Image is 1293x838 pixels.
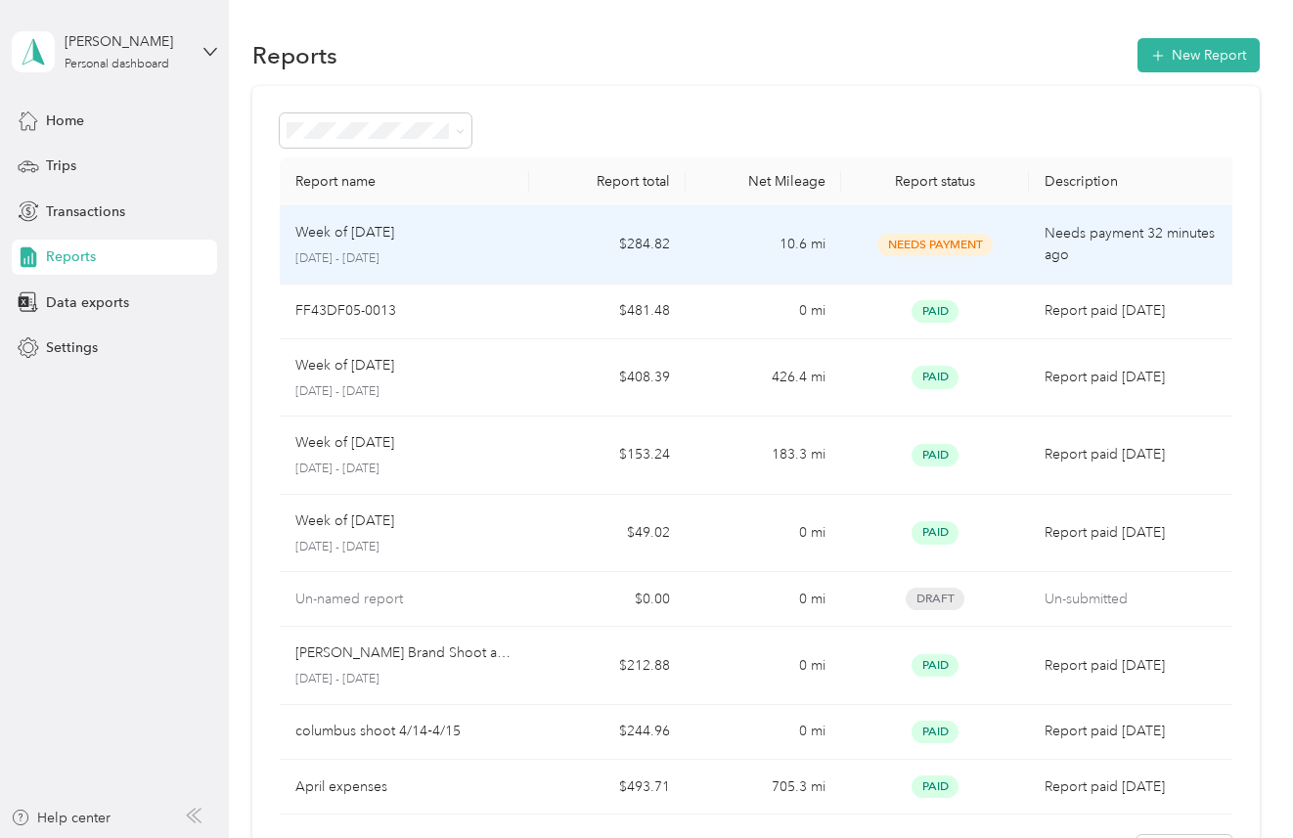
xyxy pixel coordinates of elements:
[46,246,96,267] span: Reports
[1183,728,1293,838] iframe: Everlance-gr Chat Button Frame
[529,339,685,418] td: $408.39
[1029,157,1237,206] th: Description
[686,157,841,206] th: Net Mileage
[686,339,841,418] td: 426.4 mi
[877,234,993,256] span: Needs Payment
[686,572,841,627] td: 0 mi
[686,417,841,495] td: 183.3 mi
[295,776,387,798] p: April expenses
[686,627,841,705] td: 0 mi
[295,250,513,268] p: [DATE] - [DATE]
[906,588,964,610] span: Draft
[295,355,394,376] p: Week of [DATE]
[46,201,125,222] span: Transactions
[1045,655,1222,677] p: Report paid [DATE]
[295,432,394,454] p: Week of [DATE]
[65,59,169,70] div: Personal dashboard
[295,589,403,610] p: Un-named report
[912,775,959,798] span: Paid
[295,721,461,742] p: columbus shoot 4/14‐4/15
[912,444,959,466] span: Paid
[295,461,513,478] p: [DATE] - [DATE]
[857,173,1012,190] div: Report status
[529,285,685,339] td: $481.48
[912,521,959,544] span: Paid
[280,157,529,206] th: Report name
[65,31,187,52] div: [PERSON_NAME]
[529,627,685,705] td: $212.88
[46,155,76,176] span: Trips
[529,705,685,760] td: $244.96
[912,300,959,323] span: Paid
[1045,444,1222,465] p: Report paid [DATE]
[1045,300,1222,322] p: Report paid [DATE]
[295,671,513,688] p: [DATE] - [DATE]
[912,721,959,743] span: Paid
[529,157,685,206] th: Report total
[1045,367,1222,388] p: Report paid [DATE]
[686,705,841,760] td: 0 mi
[295,539,513,556] p: [DATE] - [DATE]
[529,206,685,285] td: $284.82
[686,495,841,573] td: 0 mi
[912,366,959,388] span: Paid
[529,572,685,627] td: $0.00
[46,292,129,313] span: Data exports
[686,760,841,815] td: 705.3 mi
[295,300,396,322] p: FF43DF05-0013
[529,417,685,495] td: $153.24
[46,110,84,131] span: Home
[295,222,394,243] p: Week of [DATE]
[686,206,841,285] td: 10.6 mi
[11,808,111,828] button: Help center
[1045,776,1222,798] p: Report paid [DATE]
[1045,223,1222,266] p: Needs payment 32 minutes ago
[1045,522,1222,544] p: Report paid [DATE]
[1045,589,1222,610] p: Un-submitted
[252,45,337,66] h1: Reports
[295,642,513,664] p: [PERSON_NAME] Brand Shoot at Courses Restaurant
[1045,721,1222,742] p: Report paid [DATE]
[46,337,98,358] span: Settings
[295,383,513,401] p: [DATE] - [DATE]
[1137,38,1260,72] button: New Report
[295,510,394,532] p: Week of [DATE]
[686,285,841,339] td: 0 mi
[912,654,959,677] span: Paid
[529,760,685,815] td: $493.71
[529,495,685,573] td: $49.02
